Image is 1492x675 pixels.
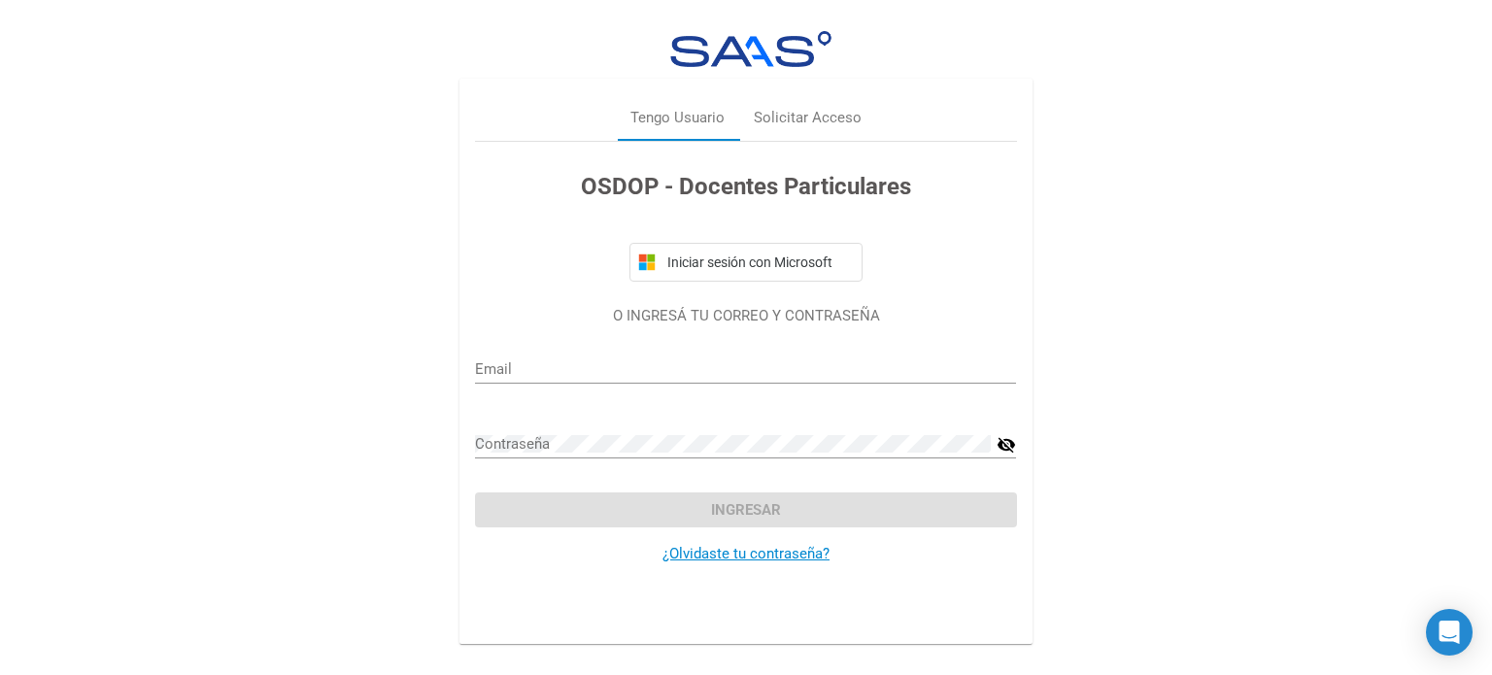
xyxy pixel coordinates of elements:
[475,305,1016,327] p: O INGRESÁ TU CORREO Y CONTRASEÑA
[754,107,862,129] div: Solicitar Acceso
[1426,609,1473,656] div: Open Intercom Messenger
[997,433,1016,456] mat-icon: visibility_off
[630,107,725,129] div: Tengo Usuario
[629,243,863,282] button: Iniciar sesión con Microsoft
[475,169,1016,204] h3: OSDOP - Docentes Particulares
[475,492,1016,527] button: Ingresar
[662,545,830,562] a: ¿Olvidaste tu contraseña?
[711,501,781,519] span: Ingresar
[663,254,854,270] span: Iniciar sesión con Microsoft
